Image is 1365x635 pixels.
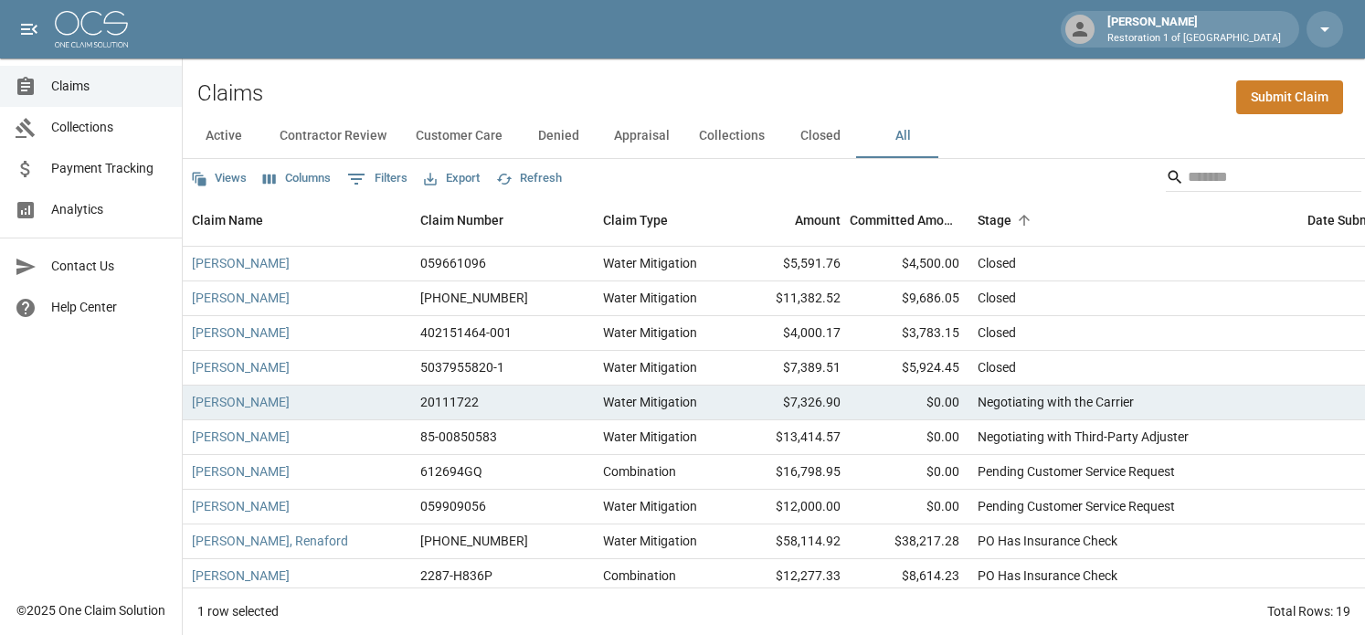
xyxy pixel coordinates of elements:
div: [PERSON_NAME] [1100,13,1288,46]
div: $5,591.76 [731,247,850,281]
span: Payment Tracking [51,159,167,178]
div: $9,686.05 [850,281,968,316]
button: All [862,114,944,158]
button: Appraisal [599,114,684,158]
div: $0.00 [850,490,968,524]
div: $0.00 [850,420,968,455]
span: Claims [51,77,167,96]
a: [PERSON_NAME] [192,254,290,272]
div: Claim Name [192,195,263,246]
div: $12,277.33 [731,559,850,594]
div: 300-0376652-2025 [420,289,528,307]
div: Closed [978,289,1016,307]
a: [PERSON_NAME] [192,393,290,411]
div: Water Mitigation [603,393,697,411]
div: dynamic tabs [183,114,1365,158]
button: open drawer [11,11,48,48]
div: $8,614.23 [850,559,968,594]
div: Claim Number [411,195,594,246]
button: Active [183,114,265,158]
div: Closed [978,254,1016,272]
button: Select columns [259,164,335,193]
div: 300-0324599-2025 [420,532,528,550]
img: ocs-logo-white-transparent.png [55,11,128,48]
a: [PERSON_NAME] [192,323,290,342]
span: Contact Us [51,257,167,276]
span: Help Center [51,298,167,317]
a: [PERSON_NAME] [192,289,290,307]
div: Pending Customer Service Request [978,497,1175,515]
div: Committed Amount [850,195,959,246]
button: Contractor Review [265,114,401,158]
div: $4,500.00 [850,247,968,281]
button: Closed [779,114,862,158]
div: $0.00 [850,455,968,490]
div: Water Mitigation [603,532,697,550]
span: Analytics [51,200,167,219]
div: $12,000.00 [731,490,850,524]
div: Stage [978,195,1011,246]
a: [PERSON_NAME] [192,462,290,481]
div: Search [1166,163,1361,196]
div: PO Has Insurance Check [978,566,1117,585]
div: Claim Number [420,195,503,246]
div: $11,382.52 [731,281,850,316]
div: Total Rows: 19 [1267,602,1350,620]
a: [PERSON_NAME] [192,566,290,585]
div: 5037955820-1 [420,358,504,376]
div: Water Mitigation [603,497,697,515]
div: $5,924.45 [850,351,968,386]
button: Refresh [492,164,566,193]
div: Claim Type [594,195,731,246]
div: Water Mitigation [603,428,697,446]
h2: Claims [197,80,263,107]
button: Sort [1011,207,1037,233]
div: Claim Name [183,195,411,246]
div: Amount [731,195,850,246]
div: Water Mitigation [603,323,697,342]
div: Amount [795,195,841,246]
div: 059909056 [420,497,486,515]
div: $38,217.28 [850,524,968,559]
div: $13,414.57 [731,420,850,455]
button: Customer Care [401,114,517,158]
div: 1 row selected [197,602,279,620]
div: Negotiating with Third-Party Adjuster [978,428,1189,446]
div: Water Mitigation [603,254,697,272]
div: $58,114.92 [731,524,850,559]
div: $4,000.17 [731,316,850,351]
div: PO Has Insurance Check [978,532,1117,550]
button: Export [419,164,484,193]
div: 85-00850583 [420,428,497,446]
div: Water Mitigation [603,358,697,376]
div: $0.00 [850,386,968,420]
button: Denied [517,114,599,158]
div: 402151464-001 [420,323,512,342]
div: Stage [968,195,1243,246]
div: Water Mitigation [603,289,697,307]
div: Committed Amount [850,195,968,246]
div: Combination [603,566,676,585]
div: Pending Customer Service Request [978,462,1175,481]
a: [PERSON_NAME] [192,358,290,376]
div: $7,326.90 [731,386,850,420]
div: Combination [603,462,676,481]
div: Claim Type [603,195,668,246]
a: [PERSON_NAME] [192,428,290,446]
a: Submit Claim [1236,80,1343,114]
a: [PERSON_NAME], Renaford [192,532,348,550]
p: Restoration 1 of [GEOGRAPHIC_DATA] [1107,31,1281,47]
div: Closed [978,358,1016,376]
div: Negotiating with the Carrier [978,393,1134,411]
div: 20111722 [420,393,479,411]
div: 2287-H836P [420,566,492,585]
button: Views [186,164,251,193]
div: $3,783.15 [850,316,968,351]
span: Collections [51,118,167,137]
a: [PERSON_NAME] [192,497,290,515]
div: $7,389.51 [731,351,850,386]
div: Closed [978,323,1016,342]
div: © 2025 One Claim Solution [16,601,165,619]
button: Collections [684,114,779,158]
div: 059661096 [420,254,486,272]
